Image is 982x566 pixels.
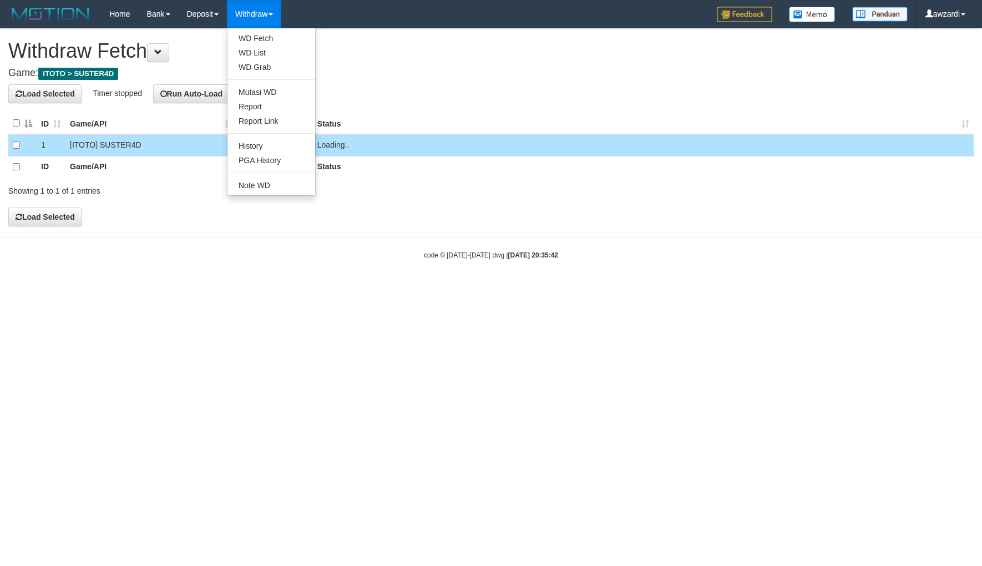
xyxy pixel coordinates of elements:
span: Timer stopped [93,88,142,97]
th: ID [37,156,65,178]
img: MOTION_logo.png [8,6,93,22]
a: PGA History [227,153,315,168]
a: WD List [227,46,315,60]
th: ID: activate to sort column ascending [37,113,65,134]
img: panduan.png [852,7,908,22]
button: Load Selected [8,84,82,103]
th: Game/API: activate to sort column ascending [65,113,237,134]
h4: Game: [8,68,974,79]
th: Status [313,156,974,178]
div: Showing 1 to 1 of 1 entries [8,181,401,196]
strong: [DATE] 20:35:42 [508,251,558,259]
a: WD Fetch [227,31,315,46]
a: Note WD [227,178,315,193]
img: Button%20Memo.svg [789,7,836,22]
a: Report [227,99,315,114]
span: ITOTO > SUSTER4D [38,68,118,80]
button: Load Selected [8,208,82,226]
img: Feedback.jpg [717,7,772,22]
a: Report Link [227,114,315,128]
a: History [227,139,315,153]
small: code © [DATE]-[DATE] dwg | [424,251,558,259]
td: [ITOTO] SUSTER4D [65,134,237,156]
span: Loading.. [317,140,350,149]
h1: Withdraw Fetch [8,40,974,62]
a: Mutasi WD [227,85,315,99]
a: WD Grab [227,60,315,74]
button: Run Auto-Load [153,84,230,103]
td: 1 [37,134,65,156]
th: Game/API [65,156,237,178]
th: Status: activate to sort column ascending [313,113,974,134]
